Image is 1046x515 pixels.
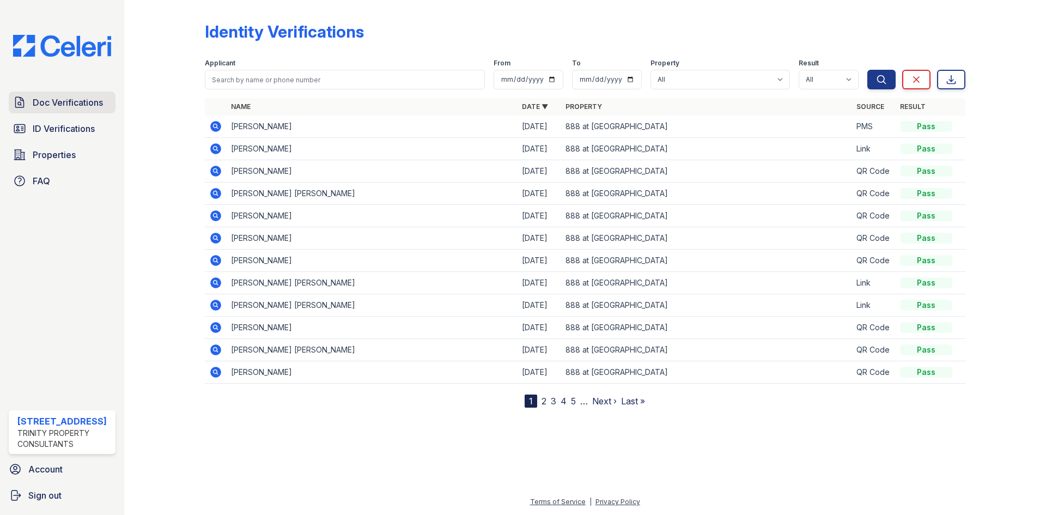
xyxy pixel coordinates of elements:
div: Pass [900,344,952,355]
td: QR Code [852,160,896,183]
td: [PERSON_NAME] [227,227,518,250]
a: Doc Verifications [9,92,115,113]
td: [PERSON_NAME] [227,160,518,183]
td: 888 at [GEOGRAPHIC_DATA] [561,183,852,205]
label: Property [650,59,679,68]
td: QR Code [852,317,896,339]
td: QR Code [852,227,896,250]
label: To [572,59,581,68]
span: FAQ [33,174,50,187]
div: 1 [525,395,537,408]
td: [DATE] [518,339,561,361]
td: [DATE] [518,294,561,317]
div: Identity Verifications [205,22,364,41]
div: Pass [900,188,952,199]
a: Date ▼ [522,102,548,111]
span: ID Verifications [33,122,95,135]
td: Link [852,138,896,160]
td: 888 at [GEOGRAPHIC_DATA] [561,227,852,250]
td: PMS [852,116,896,138]
td: 888 at [GEOGRAPHIC_DATA] [561,317,852,339]
span: Doc Verifications [33,96,103,109]
label: From [494,59,510,68]
td: [DATE] [518,183,561,205]
div: [STREET_ADDRESS] [17,415,111,428]
a: 2 [542,396,546,407]
a: Source [856,102,884,111]
td: 888 at [GEOGRAPHIC_DATA] [561,160,852,183]
div: Pass [900,322,952,333]
div: Pass [900,143,952,154]
td: [DATE] [518,317,561,339]
td: [DATE] [518,227,561,250]
td: [DATE] [518,138,561,160]
td: [PERSON_NAME] [227,250,518,272]
a: Privacy Policy [595,498,640,506]
a: 4 [561,396,567,407]
td: QR Code [852,205,896,227]
td: [PERSON_NAME] [227,317,518,339]
img: CE_Logo_Blue-a8612792a0a2168367f1c8372b55b34899dd931a85d93a1a3d3e32e68fde9ad4.png [4,35,120,57]
a: Result [900,102,926,111]
td: [PERSON_NAME] [PERSON_NAME] [227,272,518,294]
td: [DATE] [518,250,561,272]
div: Pass [900,300,952,311]
a: Next › [592,396,617,407]
td: [DATE] [518,272,561,294]
a: ID Verifications [9,118,115,140]
td: 888 at [GEOGRAPHIC_DATA] [561,294,852,317]
div: Pass [900,210,952,221]
a: Properties [9,144,115,166]
span: … [580,395,588,408]
td: [DATE] [518,205,561,227]
a: Property [565,102,602,111]
td: 888 at [GEOGRAPHIC_DATA] [561,138,852,160]
div: Pass [900,277,952,288]
td: QR Code [852,250,896,272]
label: Applicant [205,59,235,68]
a: Terms of Service [530,498,586,506]
a: Account [4,458,120,480]
div: Pass [900,166,952,177]
a: Last » [621,396,645,407]
td: [DATE] [518,160,561,183]
label: Result [799,59,819,68]
input: Search by name or phone number [205,70,485,89]
td: [PERSON_NAME] [PERSON_NAME] [227,339,518,361]
td: [PERSON_NAME] [PERSON_NAME] [227,183,518,205]
span: Account [28,463,63,476]
div: | [589,498,592,506]
td: 888 at [GEOGRAPHIC_DATA] [561,205,852,227]
td: [DATE] [518,116,561,138]
td: 888 at [GEOGRAPHIC_DATA] [561,272,852,294]
div: Pass [900,233,952,244]
td: QR Code [852,339,896,361]
td: [PERSON_NAME] [227,116,518,138]
td: [PERSON_NAME] [PERSON_NAME] [227,294,518,317]
div: Pass [900,367,952,378]
a: 3 [551,396,556,407]
td: 888 at [GEOGRAPHIC_DATA] [561,250,852,272]
span: Sign out [28,489,62,502]
td: [PERSON_NAME] [227,361,518,384]
td: [PERSON_NAME] [227,205,518,227]
div: Trinity Property Consultants [17,428,111,450]
div: Pass [900,255,952,266]
td: QR Code [852,361,896,384]
td: 888 at [GEOGRAPHIC_DATA] [561,339,852,361]
td: 888 at [GEOGRAPHIC_DATA] [561,116,852,138]
a: 5 [571,396,576,407]
td: Link [852,272,896,294]
a: FAQ [9,170,115,192]
a: Name [231,102,251,111]
td: [PERSON_NAME] [227,138,518,160]
td: Link [852,294,896,317]
div: Pass [900,121,952,132]
a: Sign out [4,484,120,506]
td: 888 at [GEOGRAPHIC_DATA] [561,361,852,384]
td: QR Code [852,183,896,205]
td: [DATE] [518,361,561,384]
span: Properties [33,148,76,161]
